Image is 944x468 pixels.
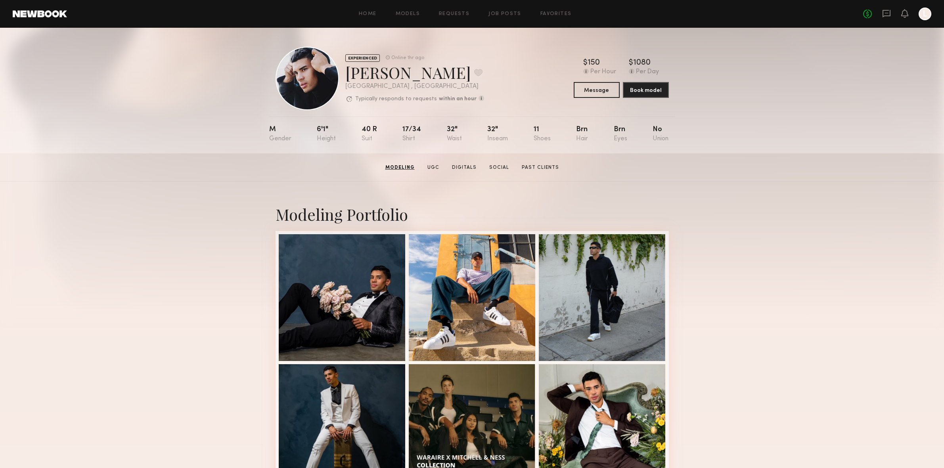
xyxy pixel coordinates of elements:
div: Modeling Portfolio [276,204,669,225]
div: No [653,126,668,142]
a: Job Posts [488,11,521,17]
div: 40 r [362,126,377,142]
a: Models [396,11,420,17]
a: L [919,8,931,20]
a: Favorites [540,11,572,17]
div: EXPERIENCED [345,54,380,62]
a: Social [486,164,512,171]
div: 6'1" [317,126,336,142]
div: 17/34 [402,126,421,142]
a: Past Clients [519,164,562,171]
p: Typically responds to requests [355,96,437,102]
div: M [269,126,291,142]
div: Per Hour [590,69,616,76]
a: Digitals [449,164,480,171]
a: UGC [424,164,442,171]
a: Requests [439,11,469,17]
button: Book model [623,82,669,98]
div: 32" [447,126,462,142]
div: Brn [614,126,627,142]
div: [GEOGRAPHIC_DATA] , [GEOGRAPHIC_DATA] [345,83,484,90]
a: Home [359,11,377,17]
div: [PERSON_NAME] [345,62,484,83]
div: 11 [534,126,551,142]
div: Brn [576,126,588,142]
button: Message [574,82,620,98]
a: Modeling [382,164,418,171]
div: $ [583,59,588,67]
div: 1080 [633,59,651,67]
div: $ [629,59,633,67]
div: Online 1hr ago [391,55,424,61]
div: 150 [588,59,600,67]
div: Per Day [636,69,659,76]
b: within an hour [439,96,477,102]
div: 32" [487,126,508,142]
